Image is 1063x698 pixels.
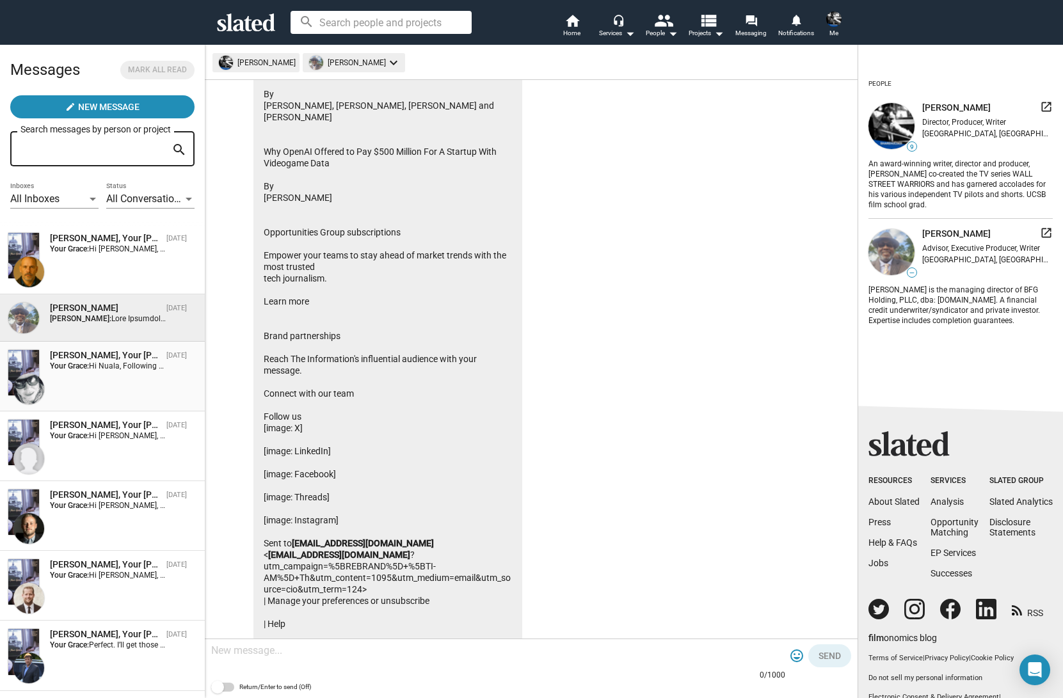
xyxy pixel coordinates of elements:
[931,496,964,507] a: Analysis
[922,129,1053,138] div: [GEOGRAPHIC_DATA], [GEOGRAPHIC_DATA], [GEOGRAPHIC_DATA]
[868,654,923,662] a: Terms of Service
[971,654,1014,662] a: Cookie Policy
[698,11,717,29] mat-icon: view_list
[13,653,44,683] img: Ken mandeville
[922,244,1053,253] div: Advisor, Executive Producer, Writer
[166,304,187,312] time: [DATE]
[868,75,891,93] div: People
[922,118,1053,127] div: Director, Producer, Writer
[790,13,802,26] mat-icon: notifications
[89,431,531,440] span: Hi [PERSON_NAME], Just following up. I sent you the script about 6 weeks back. Any chance to read...
[969,654,971,662] span: |
[922,255,1053,264] div: [GEOGRAPHIC_DATA], [GEOGRAPHIC_DATA], [GEOGRAPHIC_DATA]
[120,61,195,79] button: Mark all read
[386,55,401,70] mat-icon: keyboard_arrow_down
[646,26,678,41] div: People
[931,548,976,558] a: EP Services
[808,644,851,667] button: Send
[50,571,89,580] strong: Your Grace:
[13,583,44,614] img: Robert Ogden Barnum
[50,302,161,314] div: Raquib Hakiem Abduallah
[826,12,842,27] img: Sean Skelton
[50,559,161,571] div: Robert Ogden Barnum, Your Grace
[10,193,60,205] span: All Inboxes
[78,95,140,118] span: New Message
[166,351,187,360] time: [DATE]
[868,674,1053,683] button: Do not sell my personal information
[239,679,311,695] span: Return/Enter to send (Off)
[829,26,838,41] span: Me
[550,13,595,41] a: Home
[13,513,44,544] img: Andrew Ferguson
[819,644,841,667] span: Send
[778,26,814,41] span: Notifications
[89,361,392,370] span: Hi Nuala, Following up again. Any chance to read Your Grace? Thanks, [PERSON_NAME]
[291,11,472,34] input: Search people and projects
[774,13,819,41] a: Notifications
[907,269,916,276] span: —
[309,56,323,70] img: undefined
[8,559,39,605] img: Your Grace
[922,102,991,114] span: [PERSON_NAME]
[989,496,1053,507] a: Slated Analytics
[931,568,972,578] a: Successes
[789,648,804,663] mat-icon: tag_faces
[166,560,187,569] time: [DATE]
[729,13,774,41] a: Messaging
[8,489,39,535] img: Your Grace
[50,419,161,431] div: Stu Pollok, Your Grace
[907,143,916,151] span: 9
[599,26,635,41] div: Services
[166,491,187,499] time: [DATE]
[8,420,39,465] img: Your Grace
[8,350,39,395] img: Your Grace
[50,314,111,323] strong: [PERSON_NAME]:
[684,13,729,41] button: Projects
[1012,599,1043,619] a: RSS
[868,157,1053,210] div: An award-winning writer, director and producer, [PERSON_NAME] co-created the TV series WALL STREE...
[50,361,89,370] strong: Your Grace:
[868,517,891,527] a: Press
[665,26,680,41] mat-icon: arrow_drop_down
[868,622,937,644] a: filmonomics blog
[50,431,89,440] strong: Your Grace:
[595,13,639,41] button: Services
[13,374,44,404] img: Nuala Quinn-Barton
[931,476,979,486] div: Services
[622,26,637,41] mat-icon: arrow_drop_down
[760,670,785,681] mat-hint: 0/1000
[989,476,1053,486] div: Slated Group
[922,228,991,240] span: [PERSON_NAME]
[868,558,888,568] a: Jobs
[50,232,161,244] div: Patrick di Santo, Your Grace
[819,9,849,42] button: Sean SkeltonMe
[50,349,161,361] div: Nuala Quinn-Barton, Your Grace
[745,14,757,26] mat-icon: forum
[8,233,39,278] img: Your Grace
[563,26,580,41] span: Home
[653,11,672,29] mat-icon: people
[689,26,724,41] span: Projects
[564,13,580,28] mat-icon: home
[868,229,915,275] img: undefined
[166,421,187,429] time: [DATE]
[989,517,1035,537] a: DisclosureStatements
[292,538,434,548] a: [EMAIL_ADDRESS][DOMAIN_NAME]
[8,629,39,674] img: Your Grace
[868,633,884,643] span: film
[612,14,624,26] mat-icon: headset_mic
[1019,654,1050,685] div: Open Intercom Messenger
[639,13,684,41] button: People
[106,193,185,205] span: All Conversations
[89,501,531,510] span: Hi [PERSON_NAME], Just following up. I sent you the script about 6 weeks back. Any chance to read...
[172,140,187,160] mat-icon: search
[166,234,187,242] time: [DATE]
[303,53,405,72] mat-chip: [PERSON_NAME]
[925,654,969,662] a: Privacy Policy
[868,103,915,149] img: undefined
[1040,100,1053,113] mat-icon: launch
[268,550,410,560] a: [EMAIL_ADDRESS][DOMAIN_NAME]
[50,628,161,640] div: Ken mandeville, Your Grace
[931,517,979,537] a: OpportunityMatching
[128,63,187,77] span: Mark all read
